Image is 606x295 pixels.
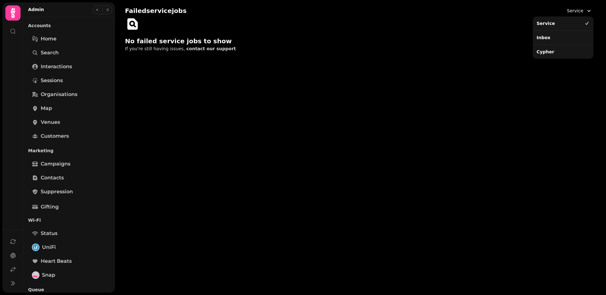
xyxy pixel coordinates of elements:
span: Sessions [41,77,63,84]
a: Interactions [28,60,110,73]
span: Venues [41,118,60,126]
a: Sessions [28,74,110,87]
span: Contacts [41,174,64,182]
span: Service [567,8,583,14]
a: Search [28,46,110,59]
a: Organisations [28,88,110,101]
a: Campaigns [28,158,110,170]
a: Gifting [28,201,110,213]
span: Customers [41,132,69,140]
a: Customers [28,130,110,142]
a: Home [28,33,110,45]
span: Search [41,49,59,57]
div: Inbox [534,32,592,43]
span: Map [41,105,52,112]
img: Snap [33,272,39,278]
a: Venues [28,116,110,129]
a: UniFiUniFi [28,241,110,254]
span: Gifting [41,203,59,211]
a: Map [28,102,110,115]
span: Heart beats [41,257,72,265]
a: Status [28,227,110,240]
p: Accounts [28,20,110,31]
button: Service [563,5,596,16]
a: Contacts [28,172,110,184]
span: Status [41,230,57,237]
div: Service [533,16,593,59]
span: Campaigns [41,160,70,168]
h2: Admin [28,6,44,13]
p: Wi-Fi [28,214,110,226]
span: Home [41,35,56,43]
span: Organisations [41,91,77,98]
div: Cypher [534,46,592,57]
div: Service [534,18,584,29]
a: SnapSnap [28,269,110,281]
span: UniFi [42,244,56,251]
span: Snap [42,271,55,279]
img: UniFi [33,244,39,250]
span: Suppression [41,188,73,196]
a: Suppression [28,185,110,198]
a: Heart beats [28,255,110,268]
span: Interactions [41,63,72,70]
p: Marketing [28,145,110,156]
